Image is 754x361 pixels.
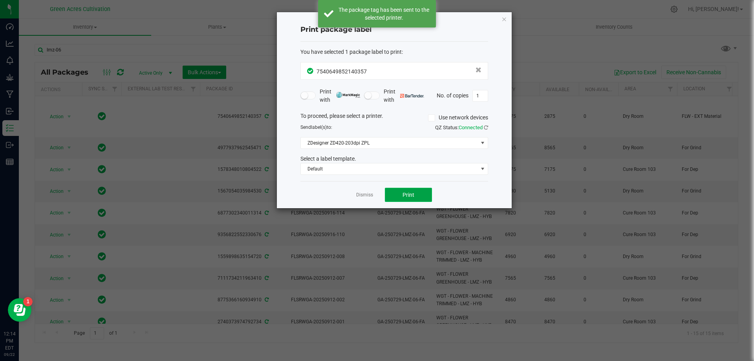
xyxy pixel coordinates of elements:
[295,155,494,163] div: Select a label template.
[301,137,478,148] span: ZDesigner ZD420-203dpi ZPL
[356,192,373,198] a: Dismiss
[295,112,494,124] div: To proceed, please select a printer.
[307,67,315,75] span: In Sync
[459,125,483,130] span: Connected
[300,49,402,55] span: You have selected 1 package label to print
[317,68,367,75] span: 7540649852140357
[400,94,424,98] img: bartender.png
[428,114,488,122] label: Use network devices
[338,6,430,22] div: The package tag has been sent to the selected printer.
[300,125,332,130] span: Send to:
[403,192,414,198] span: Print
[384,88,424,104] span: Print with
[385,188,432,202] button: Print
[301,163,478,174] span: Default
[300,48,488,56] div: :
[300,25,488,35] h4: Print package label
[336,92,360,98] img: mark_magic_cybra.png
[23,297,33,306] iframe: Resource center unread badge
[311,125,327,130] span: label(s)
[437,92,469,98] span: No. of copies
[320,88,360,104] span: Print with
[8,298,31,322] iframe: Resource center
[435,125,488,130] span: QZ Status:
